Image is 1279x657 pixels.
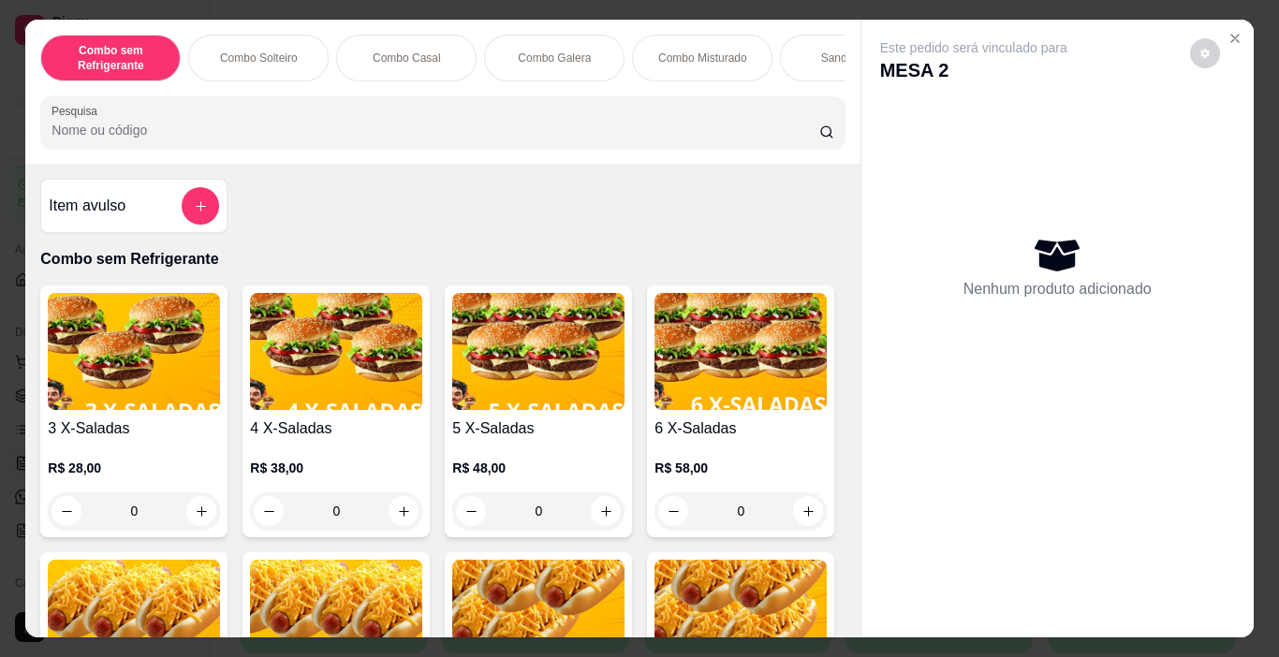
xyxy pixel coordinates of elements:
button: decrease-product-quantity [51,496,81,526]
h4: 3 X-Saladas [48,417,220,440]
button: add-separate-item [182,187,219,225]
button: increase-product-quantity [186,496,216,526]
h4: 4 X-Saladas [250,417,422,440]
p: Combo Solteiro [220,51,298,66]
img: product-image [48,293,220,410]
p: Este pedido será vinculado para [880,38,1067,57]
button: increase-product-quantity [793,496,823,526]
button: decrease-product-quantity [1190,38,1220,68]
img: product-image [452,293,625,410]
p: Combo Galera [518,51,591,66]
button: decrease-product-quantity [254,496,284,526]
img: product-image [654,293,827,410]
h4: 6 X-Saladas [654,417,827,440]
button: decrease-product-quantity [456,496,486,526]
p: Sanduíches [821,51,880,66]
p: Combo Misturado [658,51,747,66]
button: increase-product-quantity [389,496,419,526]
p: Combo Casal [373,51,441,66]
p: Combo sem Refrigerante [56,43,165,73]
button: decrease-product-quantity [658,496,688,526]
p: R$ 28,00 [48,459,220,477]
p: R$ 38,00 [250,459,422,477]
button: Close [1220,23,1250,53]
h4: 5 X-Saladas [452,417,625,440]
label: Pesquisa [51,103,104,119]
p: Nenhum produto adicionado [963,278,1152,300]
input: Pesquisa [51,121,819,139]
h4: Item avulso [49,195,125,217]
p: MESA 2 [880,57,1067,83]
button: increase-product-quantity [591,496,621,526]
p: Combo sem Refrigerante [40,248,845,270]
img: product-image [250,293,422,410]
p: R$ 58,00 [654,459,827,477]
p: R$ 48,00 [452,459,625,477]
